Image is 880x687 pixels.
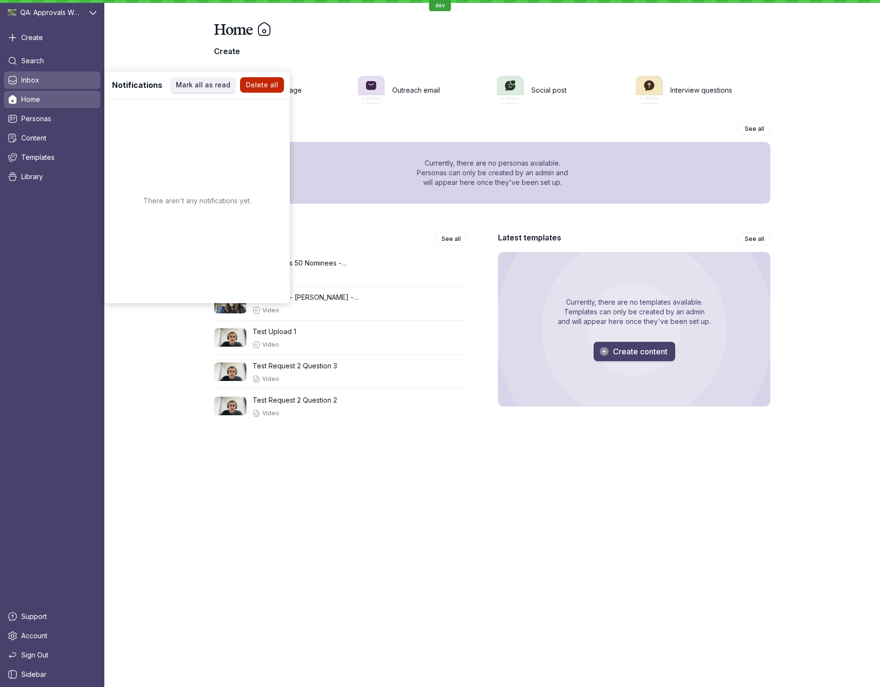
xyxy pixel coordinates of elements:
[4,168,100,185] a: Library
[214,321,467,354] a: Test Upload 1Video
[260,409,279,417] p: Video
[738,123,770,135] a: See all
[613,347,667,356] span: Create content
[253,361,337,371] p: Test Request 2 Question 3
[214,396,247,415] img: 84f10ddf-faf4-41a8-9635-6749d89e2b09_poster.0000001.jpg
[392,85,440,95] h3: Outreach email
[353,71,486,109] a: Outreach email
[104,98,290,303] div: There aren't any notifications yet.
[4,52,100,70] a: Search
[253,395,337,406] p: Test Request 2 Question 2
[745,124,764,134] span: See all
[670,85,732,95] h3: Interview questions
[4,110,100,127] a: Personas
[8,8,16,17] img: QA: Approvals Workflow avatar
[246,80,278,90] span: Delete all
[253,292,366,303] p: 01 - Elite 18 - [PERSON_NAME] - What is your name, title, and company-.mp4
[21,75,39,85] span: Inbox
[594,342,675,361] button: Create content
[388,158,596,187] div: Currently, there are no personas available. Personas can only be created by an admin and will app...
[4,666,100,683] a: Sidebar
[498,233,561,242] p: Latest templates
[214,389,467,423] a: Test Request 2 Question 2Video
[176,80,230,90] span: Mark all as read
[21,650,48,660] span: Sign Out
[253,326,296,337] p: Test Upload 1
[214,252,467,286] a: 01 - Fearless 50 Nominees - [PERSON_NAME] - What is your name, title, and company-.mp4Video
[214,286,467,320] a: 01 - Elite 18 - [PERSON_NAME] - What is your name, title, and company-.mp4Video
[214,293,247,314] img: eda47553-954f-4cbe-8836-b5133c96dd19_poster.0000001.jpg
[214,19,770,39] div: Home
[20,8,82,17] span: QA: Approvals Workflow
[21,133,46,143] span: Content
[4,627,100,645] a: Account
[745,234,764,244] span: See all
[531,85,567,95] h3: Social post
[170,77,236,93] button: Mark all as read
[738,233,770,245] a: See all
[214,355,467,389] a: Test Request 2 Question 3Video
[435,233,467,245] a: See all
[530,297,738,326] div: Currently, there are no templates available. Templates can only be created by an admin and will a...
[253,258,366,268] p: 01 - Fearless 50 Nominees - [PERSON_NAME] - What is your name, title, and company-.mp4
[21,670,46,679] span: Sidebar
[4,129,100,147] a: Content
[214,328,247,347] img: ac0f7934-1bcf-417d-a5bd-51b4eda136db_poster.0000001.jpg
[112,80,162,90] span: Notifications
[631,71,765,109] a: Interview questions
[4,149,100,166] a: Templates
[260,341,279,349] p: Video
[4,4,87,21] div: QA: Approvals Workflow
[21,631,47,641] span: Account
[4,4,100,21] button: QA: Approvals Workflow avatarQA: Approvals Workflow
[21,612,47,621] span: Support
[4,646,100,664] a: Sign Out
[21,95,40,104] span: Home
[21,56,44,66] span: Search
[214,362,247,381] img: 049318b2-5b9c-44c7-9794-25418c062915_poster.0000001.jpg
[240,77,284,93] button: Delete all
[441,234,461,244] span: See all
[21,114,51,124] span: Personas
[21,172,43,182] span: Library
[260,375,279,383] p: Video
[214,46,770,56] p: Create
[4,608,100,625] a: Support
[4,29,100,46] button: Create
[492,71,625,109] a: Social post
[4,91,100,108] a: Home
[21,153,55,162] span: Templates
[4,71,100,89] a: Inbox
[260,307,279,314] p: Video
[21,33,43,42] span: Create
[104,71,290,303] div: Inbox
